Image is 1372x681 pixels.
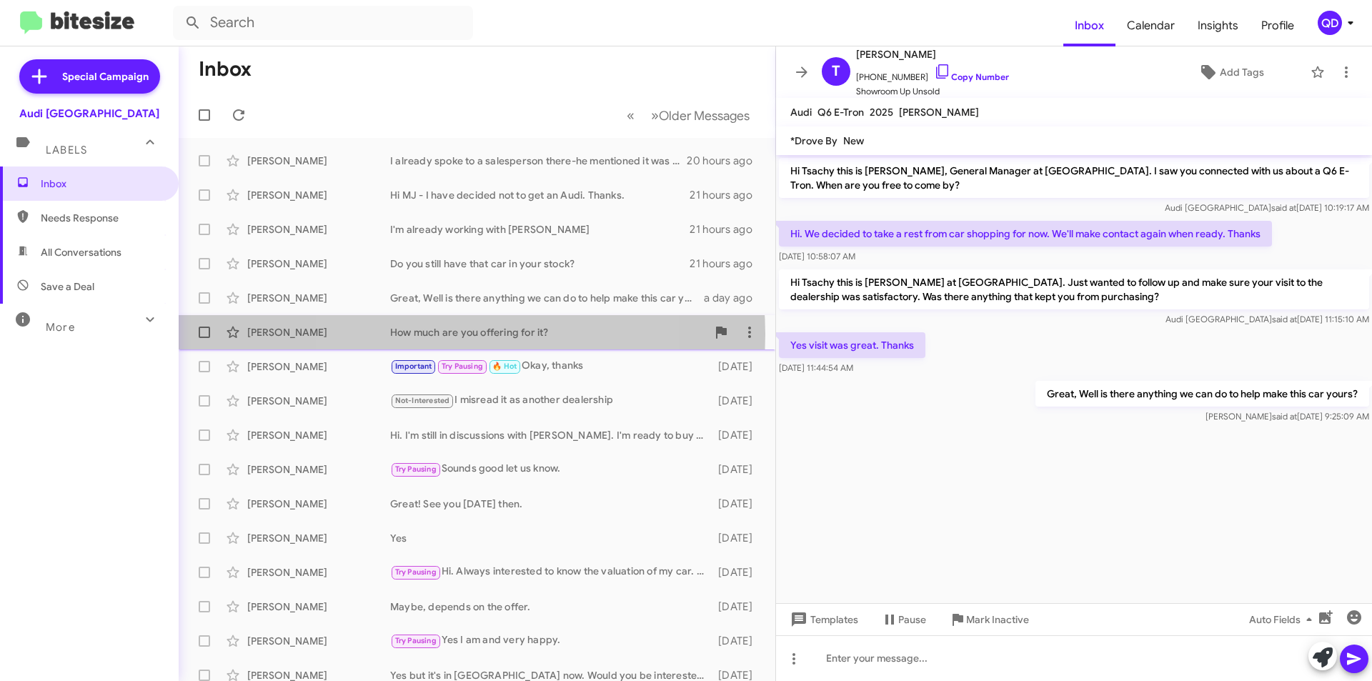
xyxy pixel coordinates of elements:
[779,332,925,358] p: Yes visit was great. Thanks
[711,565,764,580] div: [DATE]
[1206,411,1369,422] span: [PERSON_NAME] [DATE] 9:25:09 AM
[843,134,864,147] span: New
[690,257,764,271] div: 21 hours ago
[690,188,764,202] div: 21 hours ago
[390,222,690,237] div: I'm already working with [PERSON_NAME]
[1165,314,1369,324] span: Audi [GEOGRAPHIC_DATA] [DATE] 11:15:10 AM
[173,6,473,40] input: Search
[41,211,162,225] span: Needs Response
[247,565,390,580] div: [PERSON_NAME]
[711,462,764,477] div: [DATE]
[787,607,858,632] span: Templates
[642,101,758,130] button: Next
[1272,314,1297,324] span: said at
[870,106,893,119] span: 2025
[390,358,711,374] div: Okay, thanks
[711,531,764,545] div: [DATE]
[711,497,764,511] div: [DATE]
[776,607,870,632] button: Templates
[832,60,840,83] span: T
[790,106,812,119] span: Audi
[247,497,390,511] div: [PERSON_NAME]
[390,325,707,339] div: How much are you offering for it?
[395,396,450,405] span: Not-Interested
[711,428,764,442] div: [DATE]
[856,84,1009,99] span: Showroom Up Unsold
[1186,5,1250,46] a: Insights
[627,106,635,124] span: «
[395,362,432,371] span: Important
[1272,411,1297,422] span: said at
[1035,381,1369,407] p: Great, Well is there anything we can do to help make this car yours?
[442,362,483,371] span: Try Pausing
[779,158,1369,198] p: Hi Tsachy this is [PERSON_NAME], General Manager at [GEOGRAPHIC_DATA]. I saw you connected with u...
[899,106,979,119] span: [PERSON_NAME]
[1271,202,1296,213] span: said at
[1115,5,1186,46] a: Calendar
[247,394,390,408] div: [PERSON_NAME]
[790,134,837,147] span: *Drove By
[390,154,687,168] div: I already spoke to a salesperson there-he mentioned it was his father's car and that he wasn't wi...
[390,531,711,545] div: Yes
[41,279,94,294] span: Save a Deal
[395,567,437,577] span: Try Pausing
[247,154,390,168] div: [PERSON_NAME]
[711,359,764,374] div: [DATE]
[618,101,643,130] button: Previous
[247,291,390,305] div: [PERSON_NAME]
[247,634,390,648] div: [PERSON_NAME]
[779,221,1272,247] p: Hi. We decided to take a rest from car shopping for now. We'll make contact again when ready. Thanks
[247,325,390,339] div: [PERSON_NAME]
[19,106,159,121] div: Audi [GEOGRAPHIC_DATA]
[779,251,855,262] span: [DATE] 10:58:07 AM
[938,607,1040,632] button: Mark Inactive
[704,291,764,305] div: a day ago
[19,59,160,94] a: Special Campaign
[395,464,437,474] span: Try Pausing
[395,636,437,645] span: Try Pausing
[492,362,517,371] span: 🔥 Hot
[390,257,690,271] div: Do you still have that car in your stock?
[1063,5,1115,46] a: Inbox
[390,291,704,305] div: Great, Well is there anything we can do to help make this car yours?
[1306,11,1356,35] button: QD
[856,63,1009,84] span: [PHONE_NUMBER]
[390,564,711,580] div: Hi. Always interested to know the valuation of my car. Please give me a range and I'll let you kn...
[247,600,390,614] div: [PERSON_NAME]
[390,461,711,477] div: Sounds good let us know.
[390,632,711,649] div: Yes I am and very happy.
[390,428,711,442] div: Hi. I'm still in discussions with [PERSON_NAME]. I'm ready to buy for the right price. He said he...
[41,245,121,259] span: All Conversations
[711,394,764,408] div: [DATE]
[687,154,764,168] div: 20 hours ago
[1220,59,1264,85] span: Add Tags
[247,428,390,442] div: [PERSON_NAME]
[619,101,758,130] nav: Page navigation example
[898,607,926,632] span: Pause
[1250,5,1306,46] span: Profile
[390,392,711,409] div: I misread it as another dealership
[779,269,1369,309] p: Hi Tsachy this is [PERSON_NAME] at [GEOGRAPHIC_DATA]. Just wanted to follow up and make sure your...
[659,108,750,124] span: Older Messages
[870,607,938,632] button: Pause
[390,188,690,202] div: Hi MJ - I have decided not to get an Audi. Thanks.
[966,607,1029,632] span: Mark Inactive
[779,362,853,373] span: [DATE] 11:44:54 AM
[1157,59,1303,85] button: Add Tags
[651,106,659,124] span: »
[247,222,390,237] div: [PERSON_NAME]
[390,600,711,614] div: Maybe, depends on the offer.
[247,462,390,477] div: [PERSON_NAME]
[247,188,390,202] div: [PERSON_NAME]
[247,359,390,374] div: [PERSON_NAME]
[934,71,1009,82] a: Copy Number
[41,177,162,191] span: Inbox
[856,46,1009,63] span: [PERSON_NAME]
[1165,202,1369,213] span: Audi [GEOGRAPHIC_DATA] [DATE] 10:19:17 AM
[62,69,149,84] span: Special Campaign
[1238,607,1329,632] button: Auto Fields
[390,497,711,511] div: Great! See you [DATE] then.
